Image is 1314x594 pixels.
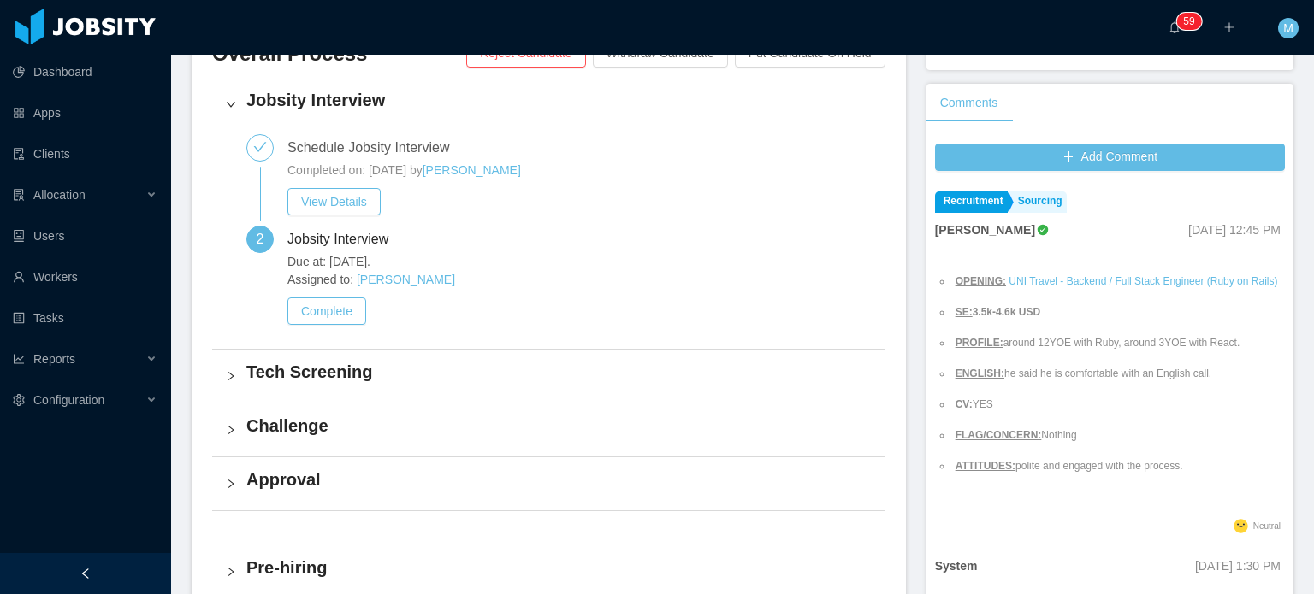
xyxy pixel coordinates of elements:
[287,297,366,325] button: Complete
[956,275,1006,287] ins: OPENING:
[287,253,548,271] span: Due at: [DATE].
[226,371,236,381] i: icon: right
[13,260,157,294] a: icon: userWorkers
[1183,13,1189,30] p: 5
[287,134,463,162] div: Schedule Jobsity Interview
[287,304,366,318] a: Complete
[1176,13,1201,30] sup: 59
[212,78,885,131] div: icon: rightJobsity Interview
[952,397,1281,412] li: YES
[956,460,1015,472] ins: ATTITUDES:
[253,140,267,154] i: icon: check
[1283,18,1293,38] span: M
[1009,191,1067,213] a: Sourcing
[246,468,872,491] h4: Approval
[1169,21,1181,33] i: icon: bell
[357,273,455,286] a: [PERSON_NAME]
[952,427,1281,443] li: Nothing
[935,559,978,573] strong: System
[212,350,885,403] div: icon: rightTech Screening
[935,191,1008,213] a: Recruitment
[13,137,157,171] a: icon: auditClients
[1009,275,1277,287] a: UNI Travel - Backend / Full Stack Engineer (Ruby on Rails)
[973,306,1040,318] strong: 3.5k-4.6k USD
[1253,521,1281,531] span: Neutral
[1189,13,1195,30] p: 9
[33,393,104,407] span: Configuration
[212,403,885,456] div: icon: rightChallenge
[287,163,423,177] span: Completed on: [DATE] by
[935,144,1285,171] button: icon: plusAdd Comment
[13,394,25,406] i: icon: setting
[13,189,25,201] i: icon: solution
[246,414,872,438] h4: Challenge
[287,226,402,253] div: Jobsity Interview
[952,458,1281,473] li: polite and engaged with the process.
[1195,559,1281,573] span: [DATE] 1:30 PM
[956,337,1003,349] ins: PROFILE:
[212,457,885,510] div: icon: rightApproval
[926,84,1012,122] div: Comments
[935,223,1035,237] strong: [PERSON_NAME]
[1223,21,1235,33] i: icon: plus
[287,271,548,289] span: Assigned to:
[956,429,1042,441] ins: FLAG/CONCERN:
[956,306,973,318] ins: SE:
[33,188,86,202] span: Allocation
[13,219,157,253] a: icon: robotUsers
[246,360,872,384] h4: Tech Screening
[956,368,1004,379] ins: ENGLISH:
[33,352,75,366] span: Reports
[226,567,236,577] i: icon: right
[257,232,264,246] span: 2
[952,335,1281,350] li: around 12YOE with Ruby, around 3YOE with React.
[13,353,25,365] i: icon: line-chart
[13,96,157,130] a: icon: appstoreApps
[13,301,157,335] a: icon: profileTasks
[226,425,236,435] i: icon: right
[246,88,872,112] h4: Jobsity Interview
[246,556,872,579] h4: Pre-hiring
[956,398,973,410] ins: CV:
[226,479,236,489] i: icon: right
[287,188,381,215] button: View Details
[1188,223,1281,237] span: [DATE] 12:45 PM
[226,99,236,109] i: icon: right
[423,163,521,177] a: [PERSON_NAME]
[287,195,381,209] a: View Details
[13,55,157,89] a: icon: pie-chartDashboard
[952,366,1281,381] li: he said he is comfortable with an English call.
